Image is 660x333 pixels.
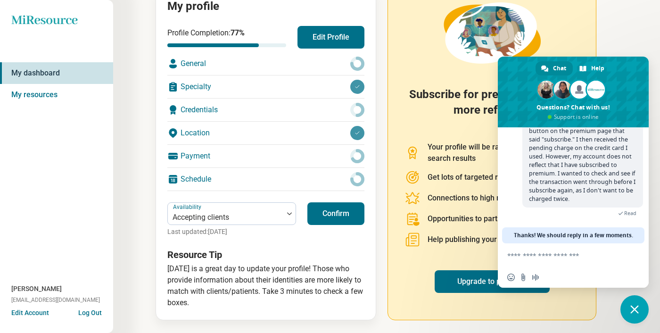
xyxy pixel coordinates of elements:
p: Your profile will be ranked at the top of search results [428,142,579,164]
h2: Subscribe for premium to get 5x more referrals! [405,87,579,130]
span: Insert an emoji [507,274,515,281]
textarea: Compose your message... [507,251,619,260]
p: Get lots of targeted referrals [428,172,525,183]
div: Schedule [167,168,364,191]
div: Close chat [620,295,649,324]
div: Credentials [167,99,364,121]
span: Chat [553,61,566,75]
h3: Resource Tip [167,248,364,261]
span: Send a file [520,274,527,281]
span: 77 % [231,28,245,37]
button: Confirm [307,202,364,225]
div: Chat [536,61,573,75]
p: [DATE] is a great day to update your profile! Those who provide information about their identitie... [167,263,364,308]
span: [PERSON_NAME] [11,284,62,294]
label: Availability [173,204,203,210]
button: Edit Account [11,308,49,318]
span: Help [591,61,604,75]
div: Specialty [167,75,364,98]
div: Payment [167,145,364,167]
span: Audio message [532,274,539,281]
p: Last updated: [DATE] [167,227,296,237]
a: Upgrade to premium [435,270,550,293]
span: Read [624,210,636,216]
span: [EMAIL_ADDRESS][DOMAIN_NAME] [11,296,100,304]
p: Help publishing your articles [428,234,524,245]
span: Thanks! We should reply in a few moments. [514,227,633,243]
button: Log Out [78,308,102,316]
div: Location [167,122,364,144]
div: Help [574,61,611,75]
span: Good morning! I have a quick troubleshooting question. I recently decided to upgrade to premium, ... [529,93,636,203]
p: Connections to high referral volume sources [428,192,578,204]
button: Edit Profile [297,26,364,49]
div: General [167,52,364,75]
div: Profile Completion: [167,27,286,47]
p: Opportunities to participate in research [428,213,560,225]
